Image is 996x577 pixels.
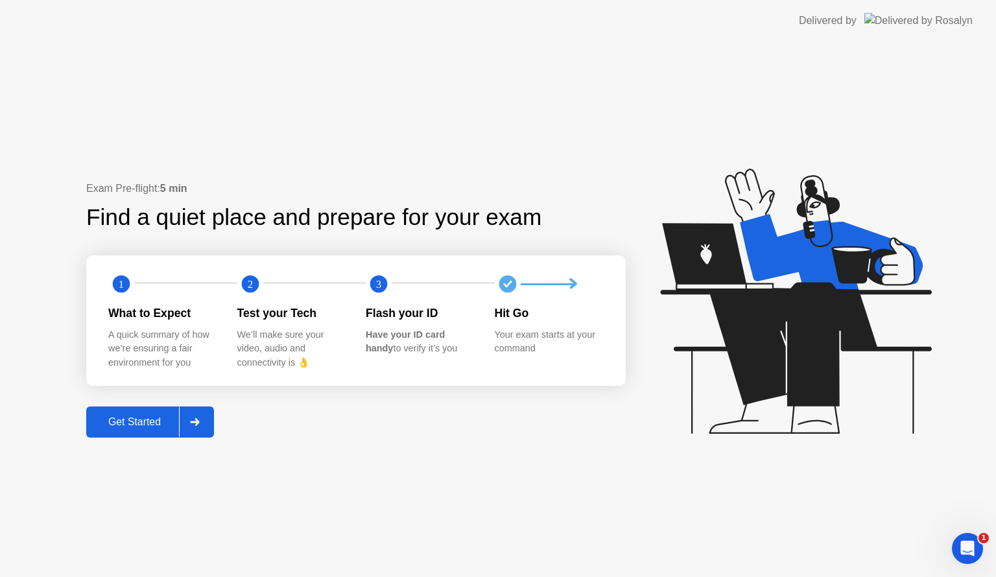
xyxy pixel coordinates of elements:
div: to verify it’s you [366,328,474,356]
div: Test your Tech [237,305,346,322]
div: Exam Pre-flight: [86,181,626,196]
div: Your exam starts at your command [495,328,603,356]
div: What to Expect [108,305,217,322]
div: Flash your ID [366,305,474,322]
div: Delivered by [799,13,857,29]
text: 3 [376,278,381,290]
iframe: Intercom live chat [952,533,983,564]
span: 1 [978,533,989,543]
div: Hit Go [495,305,603,322]
text: 1 [119,278,124,290]
div: Get Started [90,416,179,428]
button: Get Started [86,406,214,438]
img: Delivered by Rosalyn [864,13,973,28]
div: A quick summary of how we’re ensuring a fair environment for you [108,328,217,370]
text: 2 [247,278,252,290]
b: Have your ID card handy [366,329,445,354]
div: We’ll make sure your video, audio and connectivity is 👌 [237,328,346,370]
b: 5 min [160,183,187,194]
div: Find a quiet place and prepare for your exam [86,200,543,235]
